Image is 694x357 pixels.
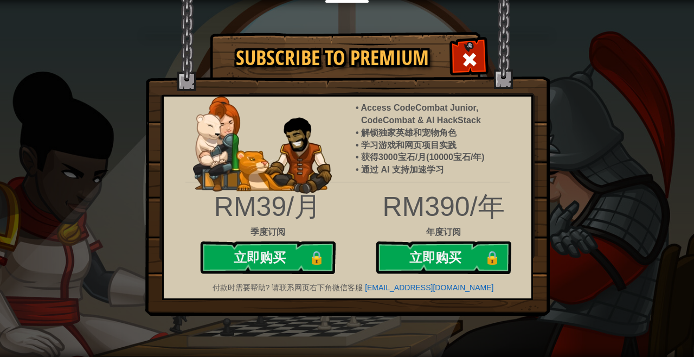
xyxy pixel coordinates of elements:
li: Access CodeCombat Junior, CodeCombat & AI HackStack [361,102,520,127]
div: 季度订阅 [196,226,339,239]
button: 立即购买🔒 [200,241,336,274]
img: anya-and-nando-pet.webp [193,97,332,194]
h1: Subscribe to Premium [221,47,444,69]
div: RM390/年 [156,188,539,226]
a: [EMAIL_ADDRESS][DOMAIN_NAME] [365,283,493,292]
li: 学习游戏和网页项目实践 [361,139,520,152]
div: 年度订阅 [156,226,539,239]
li: 获得3000宝石/月(10000宝石/年) [361,151,520,164]
div: RM39/月 [196,188,339,226]
span: 付款时需要帮助? 请联系网页右下角微信客服 [213,283,363,292]
li: 解锁独家英雄和宠物角色 [361,127,520,139]
button: 立即购买🔒 [376,241,511,274]
li: 通过 AI 支持加速学习 [361,164,520,176]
